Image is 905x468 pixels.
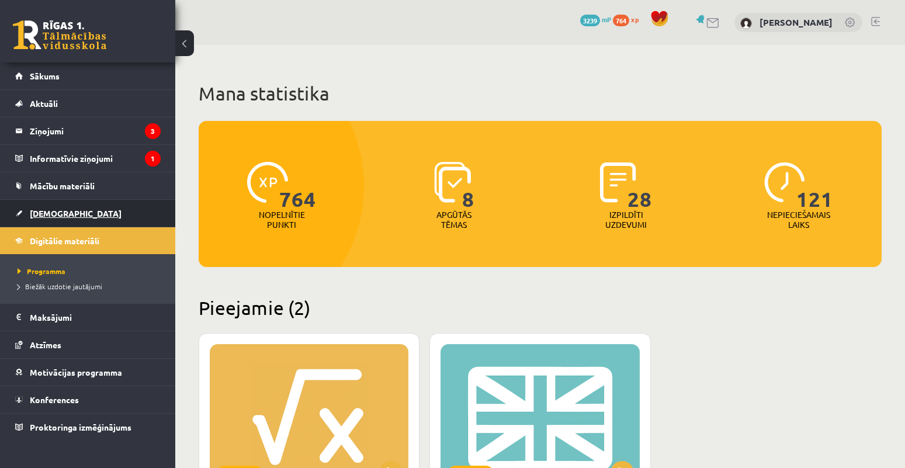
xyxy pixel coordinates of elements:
[764,162,805,203] img: icon-clock-7be60019b62300814b6bd22b8e044499b485619524d84068768e800edab66f18.svg
[279,162,316,210] span: 764
[15,172,161,199] a: Mācību materiāli
[462,162,474,210] span: 8
[600,162,636,203] img: icon-completed-tasks-ad58ae20a441b2904462921112bc710f1caf180af7a3daa7317a5a94f2d26646.svg
[18,266,164,276] a: Programma
[15,117,161,144] a: Ziņojumi3
[30,339,61,350] span: Atzīmes
[760,16,833,28] a: [PERSON_NAME]
[15,200,161,227] a: [DEMOGRAPHIC_DATA]
[604,210,649,230] p: Izpildīti uzdevumi
[613,15,644,24] a: 764 xp
[247,162,288,203] img: icon-xp-0682a9bc20223a9ccc6f5883a126b849a74cddfe5390d2b41b4391c66f2066e7.svg
[18,281,164,292] a: Biežāk uzdotie jautājumi
[627,162,652,210] span: 28
[199,296,882,319] h2: Pieejamie (2)
[15,386,161,413] a: Konferences
[15,414,161,441] a: Proktoringa izmēģinājums
[145,123,161,139] i: 3
[259,210,305,230] p: Nopelnītie punkti
[30,235,99,246] span: Digitālie materiāli
[15,63,161,89] a: Sākums
[740,18,752,29] img: Amanda Lorberga
[15,227,161,254] a: Digitālie materiāli
[30,367,122,377] span: Motivācijas programma
[15,359,161,386] a: Motivācijas programma
[30,145,161,172] legend: Informatīvie ziņojumi
[30,181,95,191] span: Mācību materiāli
[631,15,639,24] span: xp
[30,208,122,219] span: [DEMOGRAPHIC_DATA]
[580,15,611,24] a: 3239 mP
[796,162,833,210] span: 121
[199,82,882,105] h1: Mana statistika
[30,71,60,81] span: Sākums
[434,162,471,203] img: icon-learned-topics-4a711ccc23c960034f471b6e78daf4a3bad4a20eaf4de84257b87e66633f6470.svg
[30,304,161,331] legend: Maksājumi
[613,15,629,26] span: 764
[30,117,161,144] legend: Ziņojumi
[15,145,161,172] a: Informatīvie ziņojumi1
[431,210,477,230] p: Apgūtās tēmas
[15,90,161,117] a: Aktuāli
[15,331,161,358] a: Atzīmes
[602,15,611,24] span: mP
[580,15,600,26] span: 3239
[767,210,830,230] p: Nepieciešamais laiks
[18,282,102,291] span: Biežāk uzdotie jautājumi
[13,20,106,50] a: Rīgas 1. Tālmācības vidusskola
[30,98,58,109] span: Aktuāli
[30,422,131,432] span: Proktoringa izmēģinājums
[15,304,161,331] a: Maksājumi
[18,266,65,276] span: Programma
[30,394,79,405] span: Konferences
[145,151,161,167] i: 1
